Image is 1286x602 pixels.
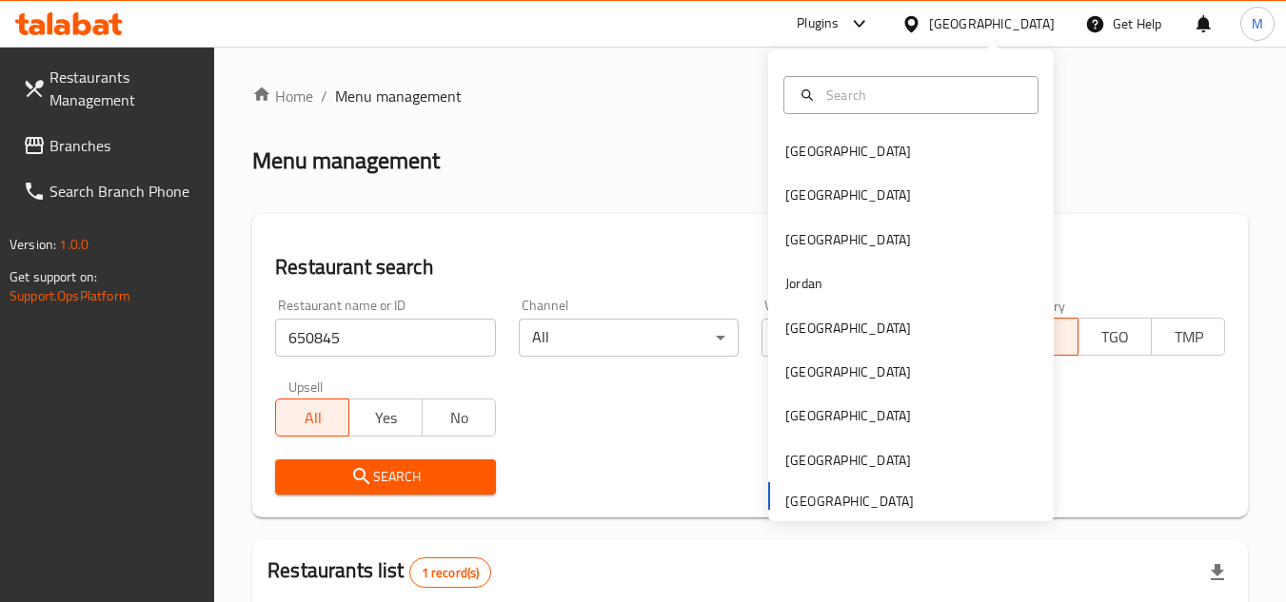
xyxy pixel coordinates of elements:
[10,283,130,308] a: Support.OpsPlatform
[1151,318,1225,356] button: TMP
[10,264,97,289] span: Get support on:
[321,85,327,107] li: /
[785,405,911,426] div: [GEOGRAPHIC_DATA]
[335,85,462,107] span: Menu management
[785,229,911,250] div: [GEOGRAPHIC_DATA]
[1252,13,1263,34] span: M
[1195,550,1240,595] div: Export file
[8,54,215,123] a: Restaurants Management
[290,465,480,489] span: Search
[8,123,215,168] a: Branches
[252,85,1248,107] nav: breadcrumb
[519,319,739,357] div: All
[1086,323,1144,351] span: TGO
[785,141,911,162] div: [GEOGRAPHIC_DATA]
[797,12,839,35] div: Plugins
[267,556,491,588] h2: Restaurants list
[8,168,215,214] a: Search Branch Phone
[929,13,1055,34] div: [GEOGRAPHIC_DATA]
[275,459,495,495] button: Search
[430,404,488,432] span: No
[252,146,440,176] h2: Menu management
[785,184,911,205] div: [GEOGRAPHIC_DATA]
[288,379,324,393] label: Upsell
[785,273,822,294] div: Jordan
[785,361,911,382] div: [GEOGRAPHIC_DATA]
[275,398,349,437] button: All
[348,398,423,437] button: Yes
[49,134,200,157] span: Branches
[409,557,492,588] div: Total records count
[422,398,496,437] button: No
[284,404,342,432] span: All
[357,404,415,432] span: Yes
[252,85,313,107] a: Home
[49,66,200,111] span: Restaurants Management
[819,85,1026,106] input: Search
[10,232,56,257] span: Version:
[1019,299,1066,312] label: Delivery
[762,319,981,357] div: All
[275,319,495,357] input: Search for restaurant name or ID..
[49,180,200,203] span: Search Branch Phone
[410,564,491,582] span: 1 record(s)
[59,232,89,257] span: 1.0.0
[785,450,911,471] div: [GEOGRAPHIC_DATA]
[275,253,1225,282] h2: Restaurant search
[785,318,911,339] div: [GEOGRAPHIC_DATA]
[1078,318,1152,356] button: TGO
[1159,323,1217,351] span: TMP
